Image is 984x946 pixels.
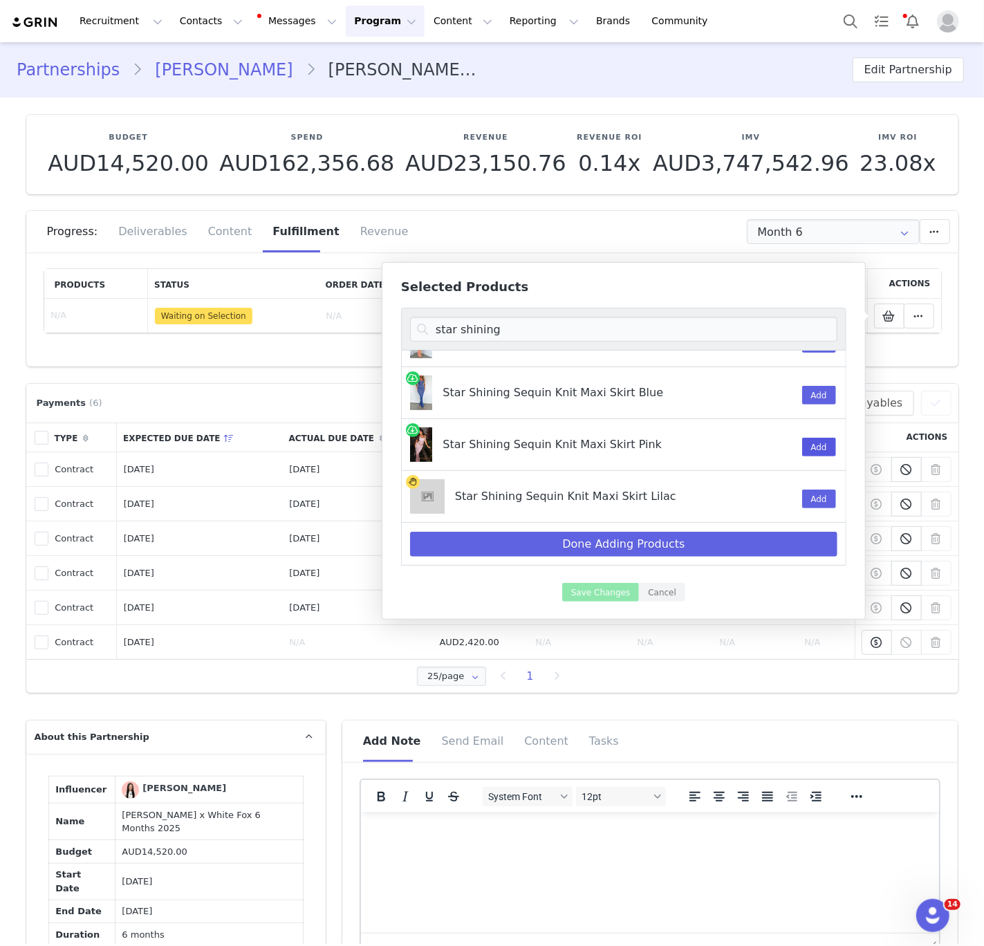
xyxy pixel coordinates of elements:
[929,10,973,33] button: Profile
[48,423,118,452] th: Type
[48,132,209,144] p: Budget
[48,452,118,487] td: Contract
[35,730,149,744] span: About this Partnership
[501,6,587,37] button: Reporting
[283,521,433,556] td: [DATE]
[48,840,115,864] td: Budget
[117,452,283,487] td: [DATE]
[945,899,960,910] span: 14
[562,583,639,602] button: Save Changes
[653,150,849,176] span: AUD3,747,542.96
[937,10,959,33] img: placeholder-profile.jpg
[855,423,958,452] th: Actions
[802,490,836,508] button: Add
[48,487,118,521] td: Contract
[410,479,445,514] img: placeholder-square.jpeg
[440,637,499,647] span: AUD2,420.00
[845,787,869,806] button: Reveal or hide additional toolbar items
[44,299,149,333] td: N/A
[639,583,685,602] button: Cancel
[283,625,433,660] td: N/A
[853,57,964,82] button: Edit Partnership
[115,804,303,840] td: [PERSON_NAME] x White Fox 6 Months 2025
[361,813,940,933] iframe: Rich Text Area
[802,386,836,405] button: Add
[442,787,465,806] button: Strikethrough
[867,269,941,299] th: Actions
[524,734,568,748] span: Content
[644,6,723,37] a: Community
[115,863,303,900] td: [DATE]
[48,556,118,591] td: Contract
[860,132,936,144] p: IMV ROI
[117,521,283,556] td: [DATE]
[117,423,283,452] th: Expected Due Date
[582,791,649,802] span: 12pt
[283,452,433,487] td: [DATE]
[148,269,319,299] th: Status
[252,6,345,37] button: Messages
[346,6,425,37] button: Program
[363,734,421,748] span: Add Note
[588,6,642,37] a: Brands
[155,308,252,324] span: Waiting on Selection
[48,150,209,176] span: AUD14,520.00
[262,211,349,252] div: Fulfillment
[417,667,486,686] input: Select
[401,280,846,294] h5: Selected Products
[576,787,666,806] button: Font sizes
[393,787,417,806] button: Italic
[488,791,556,802] span: System Font
[529,625,631,660] td: N/A
[117,487,283,521] td: [DATE]
[115,900,303,923] td: [DATE]
[48,804,115,840] td: Name
[122,781,226,799] a: [PERSON_NAME]
[283,423,433,452] th: Actual Due Date
[48,521,118,556] td: Contract
[442,734,504,748] span: Send Email
[443,427,734,453] div: Star Shining Sequin Knit Maxi Skirt Pink
[425,6,501,37] button: Content
[47,211,109,252] div: Progress:
[747,219,920,244] input: Select
[117,625,283,660] td: [DATE]
[683,787,707,806] button: Align left
[443,375,734,401] div: Star Shining Sequin Knit Maxi Skirt Blue
[780,787,804,806] button: Decrease indent
[410,317,837,342] input: Search products
[866,6,897,37] a: Tasks
[410,427,432,462] img: 340830277_627813778683808_5014507596275642324_n.jpg
[455,479,735,505] div: Star Shining Sequin Knit Maxi Skirt Lilac
[350,211,409,252] div: Revenue
[798,625,855,660] td: N/A
[410,532,837,557] button: Done Adding Products
[631,625,713,660] td: N/A
[48,863,115,900] td: Start Date
[89,396,102,410] span: (6)
[71,6,171,37] button: Recruitment
[33,396,109,410] div: Payments
[171,6,251,37] button: Contacts
[756,787,779,806] button: Justify
[142,781,226,795] div: [PERSON_NAME]
[219,132,394,144] p: Spend
[283,487,433,521] td: [DATE]
[219,150,394,176] span: AUD162,356.68
[11,16,59,29] img: grin logo
[898,6,928,37] button: Notifications
[713,625,798,660] td: N/A
[860,151,936,176] p: 23.08x
[916,899,949,932] iframe: Intercom live chat
[410,375,432,410] img: LOVE_GALORE_SEQUIN_KNIT_TOP_STAR_SHINING_SEQUIN_KNIT_MAXI_SKIRT_23.08..23_02.jpg
[122,846,187,857] span: AUD14,520.00
[707,787,731,806] button: Align center
[117,591,283,625] td: [DATE]
[108,211,198,252] div: Deliverables
[319,299,430,333] td: N/A
[483,787,573,806] button: Fonts
[198,211,263,252] div: Content
[804,787,828,806] button: Increase indent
